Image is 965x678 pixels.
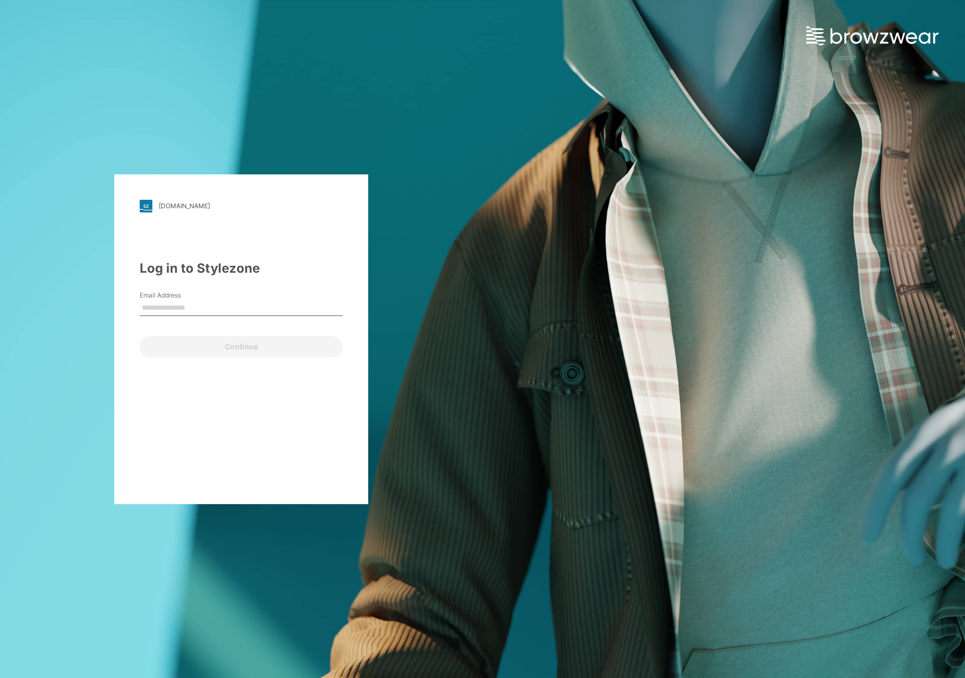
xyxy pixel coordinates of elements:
[140,259,343,278] div: Log in to Stylezone
[140,200,152,212] img: stylezone-logo.562084cfcfab977791bfbf7441f1a819.svg
[140,200,343,212] a: [DOMAIN_NAME]
[806,26,939,45] img: browzwear-logo.e42bd6dac1945053ebaf764b6aa21510.svg
[159,202,210,210] div: [DOMAIN_NAME]
[140,291,214,300] label: Email Address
